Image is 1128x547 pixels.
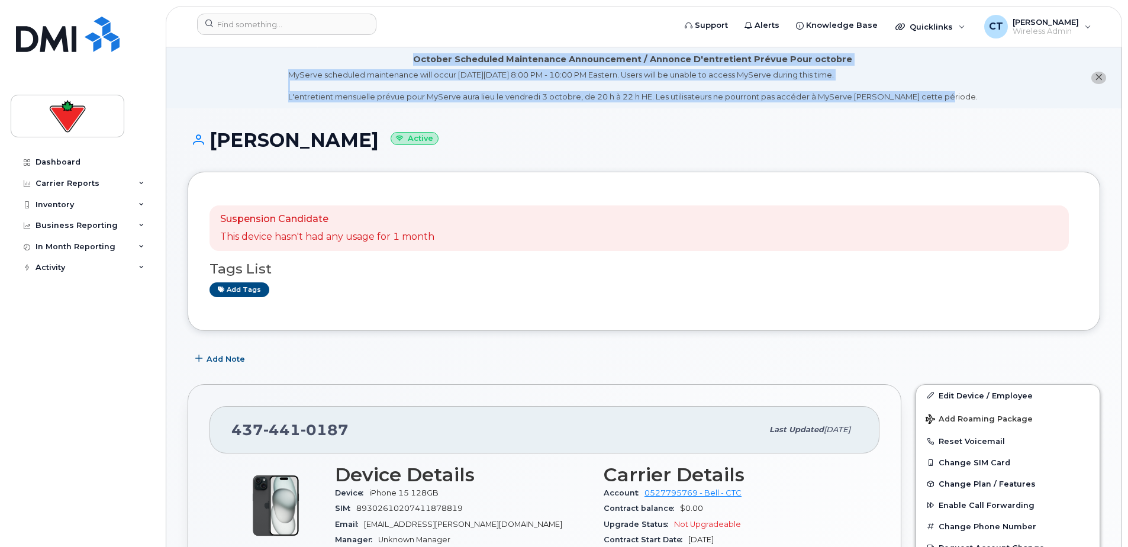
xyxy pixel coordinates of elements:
span: Upgrade Status [604,520,674,529]
span: Device [335,488,369,497]
span: 441 [263,421,301,439]
span: [DATE] [824,425,850,434]
small: Active [391,132,439,146]
div: MyServe scheduled maintenance will occur [DATE][DATE] 8:00 PM - 10:00 PM Eastern. Users will be u... [288,69,978,102]
span: 89302610207411878819 [356,504,463,513]
h3: Tags List [210,262,1078,276]
img: iPhone_15_Black.png [240,470,311,541]
div: October Scheduled Maintenance Announcement / Annonce D'entretient Prévue Pour octobre [413,53,852,66]
span: Not Upgradeable [674,520,741,529]
span: [EMAIL_ADDRESS][PERSON_NAME][DOMAIN_NAME] [364,520,562,529]
a: 0527795769 - Bell - CTC [644,488,742,497]
span: Unknown Manager [378,535,450,544]
span: Contract Start Date [604,535,688,544]
button: close notification [1091,72,1106,84]
button: Add Roaming Package [916,406,1100,430]
p: Suspension Candidate [220,213,434,226]
span: 0187 [301,421,349,439]
span: Account [604,488,644,497]
button: Change SIM Card [916,452,1100,473]
p: This device hasn't had any usage for 1 month [220,230,434,244]
span: 437 [231,421,349,439]
span: Contract balance [604,504,680,513]
span: Change Plan / Features [939,480,1036,488]
span: Email [335,520,364,529]
span: Add Roaming Package [926,414,1033,426]
h3: Device Details [335,464,589,485]
button: Reset Voicemail [916,430,1100,452]
span: Manager [335,535,378,544]
a: Edit Device / Employee [916,385,1100,406]
h3: Carrier Details [604,464,858,485]
button: Enable Call Forwarding [916,494,1100,516]
h1: [PERSON_NAME] [188,130,1100,150]
span: Add Note [207,353,245,365]
button: Change Plan / Features [916,473,1100,494]
span: iPhone 15 128GB [369,488,439,497]
button: Add Note [188,349,255,370]
a: Add tags [210,282,269,297]
span: [DATE] [688,535,714,544]
span: $0.00 [680,504,703,513]
span: SIM [335,504,356,513]
span: Last updated [769,425,824,434]
button: Change Phone Number [916,516,1100,537]
span: Enable Call Forwarding [939,501,1034,510]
